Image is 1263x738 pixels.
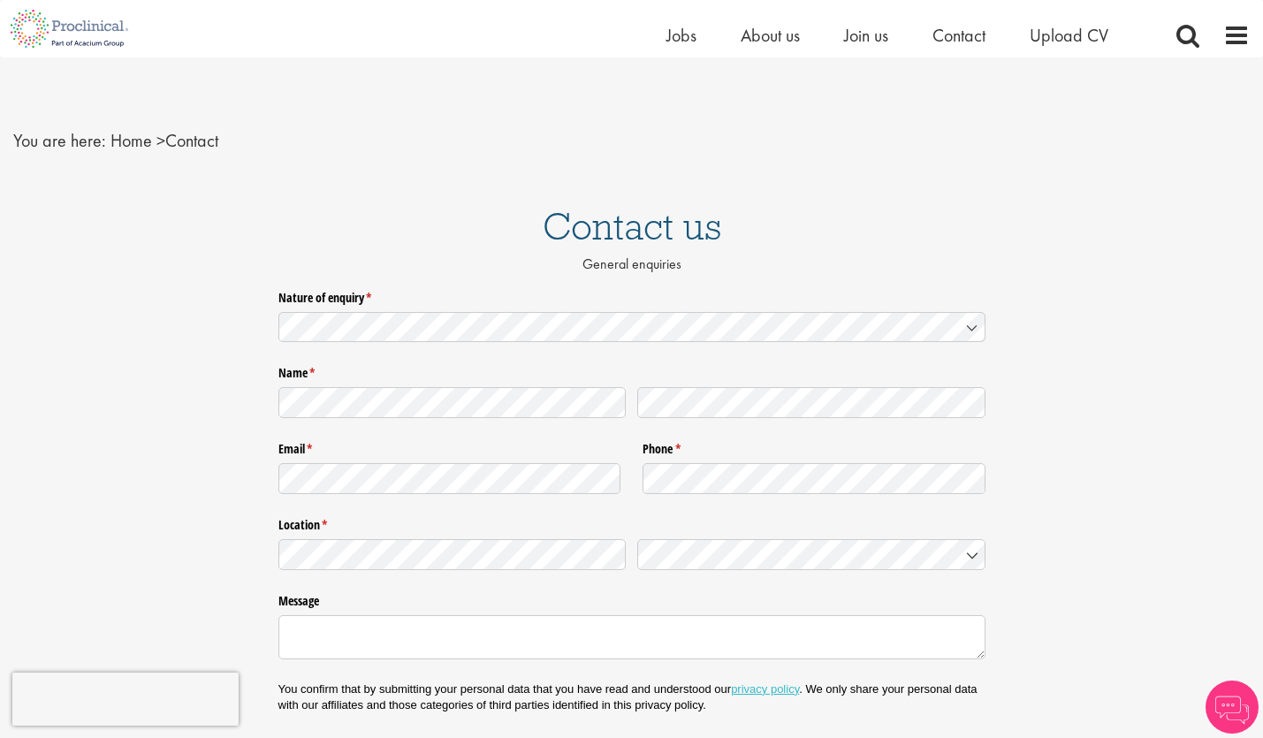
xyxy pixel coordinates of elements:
iframe: reCAPTCHA [12,673,239,726]
span: Contact [110,129,218,152]
a: breadcrumb link to Home [110,129,152,152]
label: Message [278,587,985,610]
label: Email [278,435,621,458]
label: Nature of enquiry [278,283,985,306]
input: Last [637,387,985,418]
a: privacy policy [731,682,799,696]
input: Country [637,539,985,570]
span: > [156,129,165,152]
span: You are here: [13,129,106,152]
a: Contact [932,24,985,47]
input: First [278,387,627,418]
p: You confirm that by submitting your personal data that you have read and understood our . We only... [278,681,985,713]
legend: Location [278,511,985,534]
input: State / Province / Region [278,539,627,570]
a: Upload CV [1030,24,1108,47]
label: Phone [643,435,985,458]
legend: Name [278,359,985,382]
a: Jobs [666,24,696,47]
a: Join us [844,24,888,47]
img: Chatbot [1206,681,1259,734]
a: About us [741,24,800,47]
